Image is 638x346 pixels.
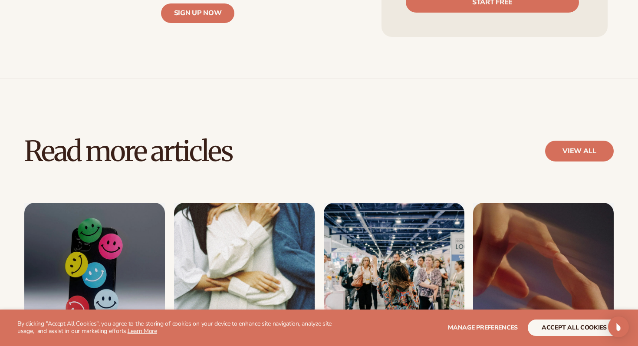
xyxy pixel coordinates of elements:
[545,141,614,161] a: view all
[448,323,518,332] span: Manage preferences
[24,137,232,166] h2: Read more articles
[448,320,518,336] button: Manage preferences
[528,320,621,336] button: accept all cookies
[161,3,234,23] a: Sign up now
[128,327,157,335] a: Learn More
[17,320,339,335] p: By clicking "Accept All Cookies", you agree to the storing of cookies on your device to enhance s...
[608,316,629,337] div: Open Intercom Messenger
